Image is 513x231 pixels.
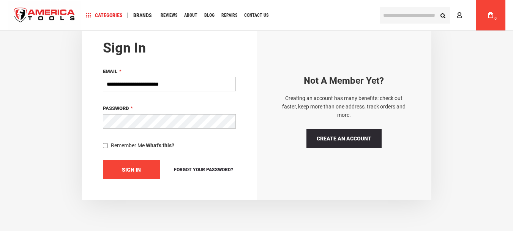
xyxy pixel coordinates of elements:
[201,10,218,21] a: Blog
[171,166,236,174] a: Forgot Your Password?
[221,13,237,18] span: Repairs
[130,10,155,21] a: Brands
[103,40,146,56] strong: Sign in
[244,13,268,18] span: Contact Us
[8,1,81,30] a: store logo
[103,160,160,179] button: Sign In
[86,13,123,18] span: Categories
[304,75,384,86] strong: Not a Member yet?
[184,13,197,18] span: About
[494,16,497,21] span: 0
[317,135,371,142] span: Create an Account
[111,142,145,148] span: Remember Me
[133,13,152,18] span: Brands
[146,142,174,148] strong: What's this?
[174,167,233,172] span: Forgot Your Password?
[157,10,181,21] a: Reviews
[306,129,382,148] a: Create an Account
[218,10,241,21] a: Repairs
[161,13,177,18] span: Reviews
[436,8,450,22] button: Search
[83,10,126,21] a: Categories
[181,10,201,21] a: About
[241,10,272,21] a: Contact Us
[8,1,81,30] img: America Tools
[122,167,141,173] span: Sign In
[278,94,410,119] p: Creating an account has many benefits: check out faster, keep more than one address, track orders...
[103,69,117,74] span: Email
[204,13,215,18] span: Blog
[103,105,129,111] span: Password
